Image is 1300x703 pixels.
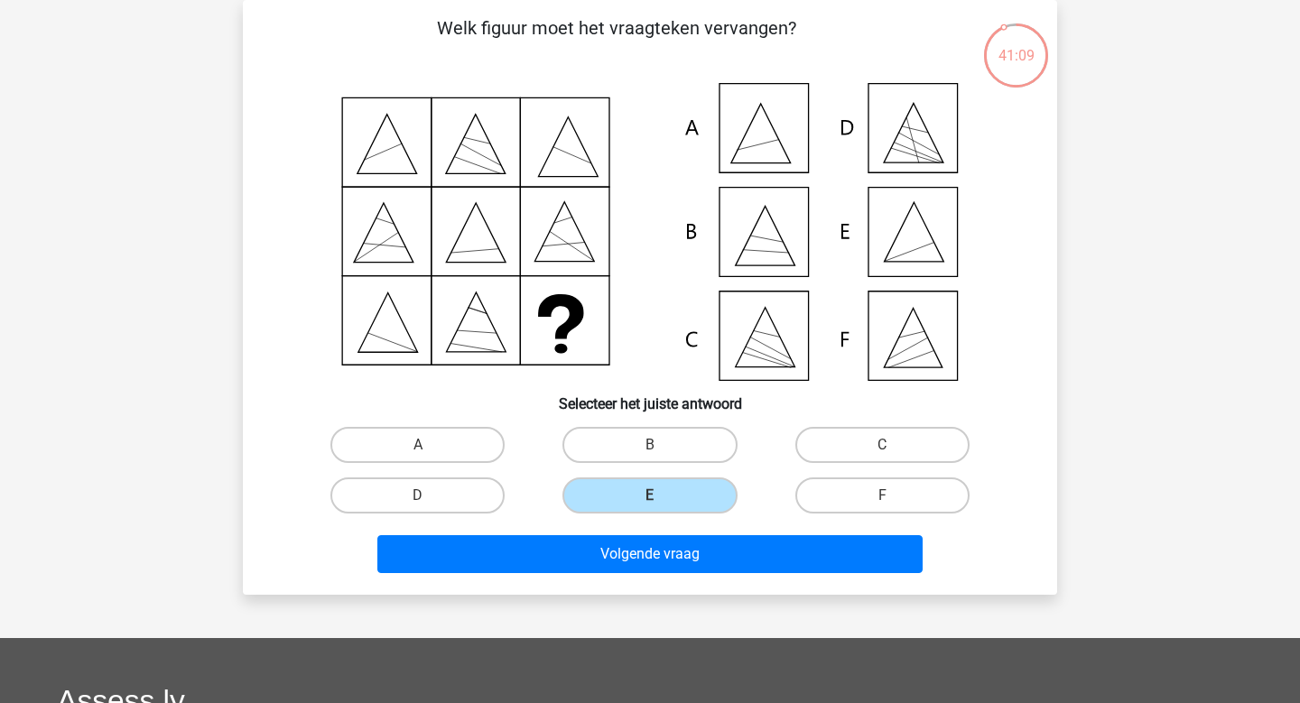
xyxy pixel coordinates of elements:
[330,477,505,513] label: D
[562,477,737,513] label: E
[377,535,924,573] button: Volgende vraag
[982,22,1050,67] div: 41:09
[330,427,505,463] label: A
[795,477,970,513] label: F
[795,427,970,463] label: C
[272,14,961,69] p: Welk figuur moet het vraagteken vervangen?
[272,381,1028,412] h6: Selecteer het juiste antwoord
[562,427,737,463] label: B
